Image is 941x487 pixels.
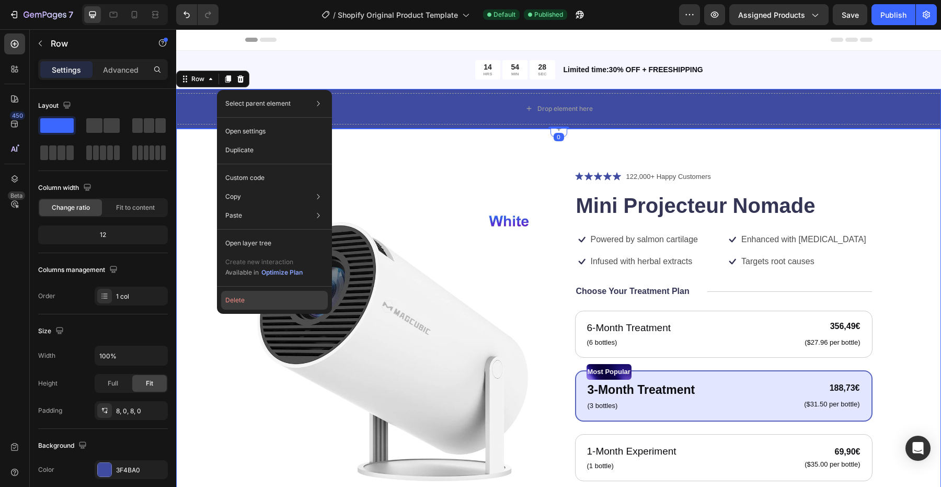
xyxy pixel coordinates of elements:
[10,111,25,120] div: 450
[146,379,153,388] span: Fit
[225,145,254,155] p: Duplicate
[261,268,303,277] div: Optimize Plan
[38,324,66,338] div: Size
[225,173,265,183] p: Custom code
[38,99,73,113] div: Layout
[116,292,165,301] div: 1 col
[338,9,458,20] span: Shopify Original Product Template
[377,104,388,112] div: 0
[399,162,696,191] h1: Mini Projecteur Nomade
[103,64,139,75] p: Advanced
[225,192,241,201] p: Copy
[38,263,120,277] div: Columns management
[38,181,94,195] div: Column width
[4,4,78,25] button: 7
[221,291,328,310] button: Delete
[871,4,915,25] button: Publish
[225,211,242,220] p: Paste
[494,10,515,19] span: Default
[38,465,54,474] div: Color
[565,227,638,238] p: Targets root causes
[411,336,454,349] p: Most Popular
[68,8,73,21] p: 7
[38,379,58,388] div: Height
[333,9,336,20] span: /
[38,291,55,301] div: Order
[842,10,859,19] span: Save
[880,9,906,20] div: Publish
[411,371,519,382] p: (3 bottles)
[362,42,370,48] p: SEC
[261,267,303,278] button: Optimize Plan
[176,29,941,487] iframe: Design area
[450,142,535,153] p: 122,000+ Happy Customers
[387,35,695,46] p: Limited time:30% OFF + FREESHIPPING
[627,291,685,304] div: 356,49€
[411,291,495,307] p: 6-Month Treatment
[51,37,140,50] p: Row
[627,353,684,366] div: 188,73€
[176,4,219,25] div: Undo/Redo
[411,308,495,319] p: (6 bottles)
[335,33,343,42] div: 54
[628,431,684,440] p: ($35.00 per bottle)
[411,432,500,442] p: (1 bottle)
[307,33,316,42] div: 14
[38,439,89,453] div: Background
[335,42,343,48] p: MIN
[628,309,684,318] p: ($27.96 per bottle)
[411,415,500,430] p: 1-Month Experiment
[225,127,266,136] p: Open settings
[729,4,829,25] button: Assigned Products
[534,10,563,19] span: Published
[52,64,81,75] p: Settings
[833,4,867,25] button: Save
[411,352,519,370] p: 3-Month Treatment
[565,205,690,216] p: Enhanced with [MEDICAL_DATA]
[225,257,303,267] p: Create new interaction
[38,406,62,415] div: Padding
[415,227,517,238] p: Infused with herbal extracts
[108,379,118,388] span: Full
[116,203,155,212] span: Fit to content
[116,406,165,416] div: 8, 0, 8, 0
[225,239,271,248] p: Open layer tree
[400,257,513,268] p: Choose Your Treatment Plan
[225,268,259,276] span: Available in
[8,191,25,200] div: Beta
[307,42,316,48] p: HRS
[95,346,167,365] input: Auto
[415,205,522,216] p: Powered by salmon cartilage
[38,351,55,360] div: Width
[361,75,417,84] div: Drop element here
[13,45,30,54] div: Row
[116,466,165,475] div: 3F4BA0
[362,33,370,42] div: 28
[40,228,166,242] div: 12
[225,99,291,108] p: Select parent element
[627,415,685,430] div: 69,90€
[628,371,683,380] p: ($31.50 per bottle)
[738,9,805,20] span: Assigned Products
[52,203,90,212] span: Change ratio
[905,436,931,461] div: Open Intercom Messenger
